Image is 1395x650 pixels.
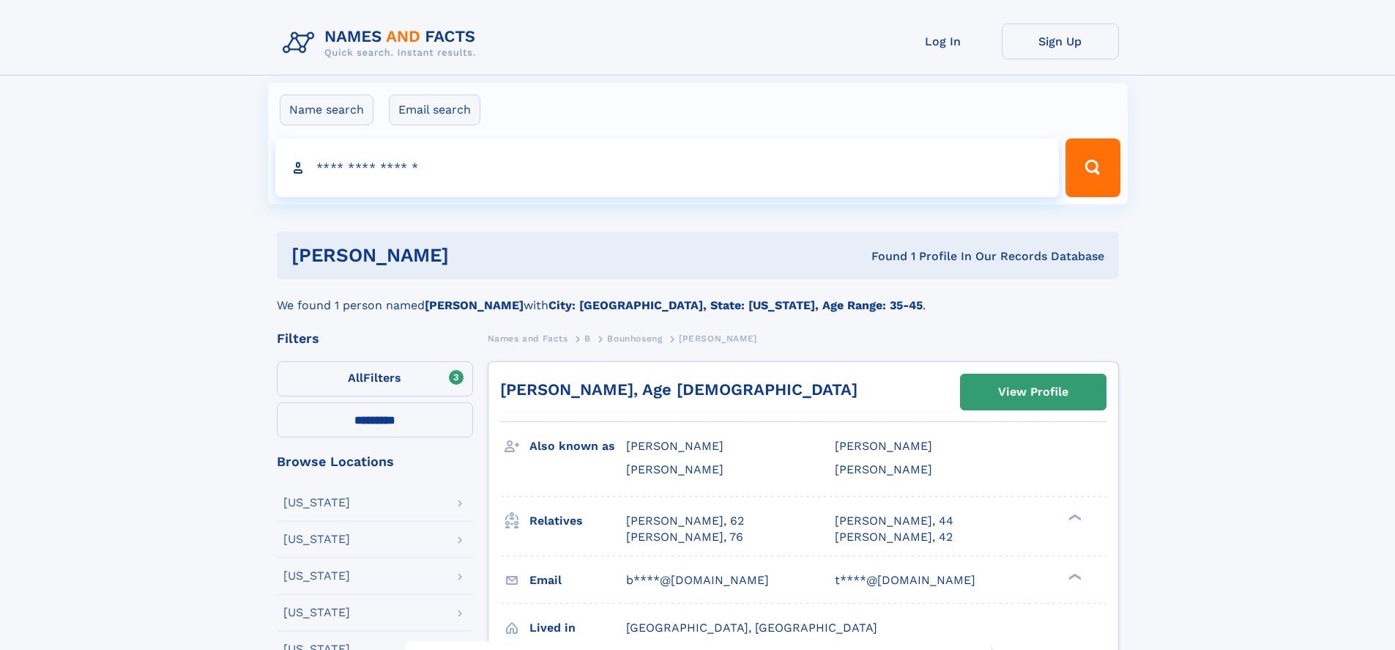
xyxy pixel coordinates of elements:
[1065,512,1082,522] div: ❯
[626,621,877,635] span: [GEOGRAPHIC_DATA], [GEOGRAPHIC_DATA]
[291,246,661,265] h1: [PERSON_NAME]
[275,139,1060,197] input: search input
[1065,139,1120,197] button: Search Button
[283,570,350,582] div: [US_STATE]
[835,529,953,545] a: [PERSON_NAME], 42
[548,298,923,312] b: City: [GEOGRAPHIC_DATA], State: [US_STATE], Age Range: 35-45
[529,568,626,593] h3: Email
[529,616,626,640] h3: Lived in
[584,333,591,344] span: B
[277,361,473,396] label: Filters
[961,374,1106,410] a: View Profile
[280,95,373,125] label: Name search
[626,462,723,476] span: [PERSON_NAME]
[277,23,488,63] img: Logo Names and Facts
[835,439,932,453] span: [PERSON_NAME]
[425,298,524,312] b: [PERSON_NAME]
[607,333,662,344] span: Bounhoseng
[283,497,350,509] div: [US_STATE]
[277,279,1119,314] div: We found 1 person named with .
[283,533,350,545] div: [US_STATE]
[500,380,858,399] a: [PERSON_NAME], Age [DEMOGRAPHIC_DATA]
[607,329,662,347] a: Bounhoseng
[277,332,473,345] div: Filters
[277,455,473,468] div: Browse Locations
[998,375,1068,409] div: View Profile
[529,434,626,459] h3: Also known as
[348,371,363,385] span: All
[1002,23,1119,59] a: Sign Up
[626,439,723,453] span: [PERSON_NAME]
[584,329,591,347] a: B
[660,248,1104,265] div: Found 1 Profile In Our Records Database
[885,23,1002,59] a: Log In
[626,513,744,529] a: [PERSON_NAME], 62
[389,95,480,125] label: Email search
[283,607,350,618] div: [US_STATE]
[679,333,757,344] span: [PERSON_NAME]
[626,529,743,545] a: [PERSON_NAME], 76
[835,462,932,476] span: [PERSON_NAME]
[835,513,953,529] a: [PERSON_NAME], 44
[529,509,626,533] h3: Relatives
[488,329,568,347] a: Names and Facts
[1065,572,1082,581] div: ❯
